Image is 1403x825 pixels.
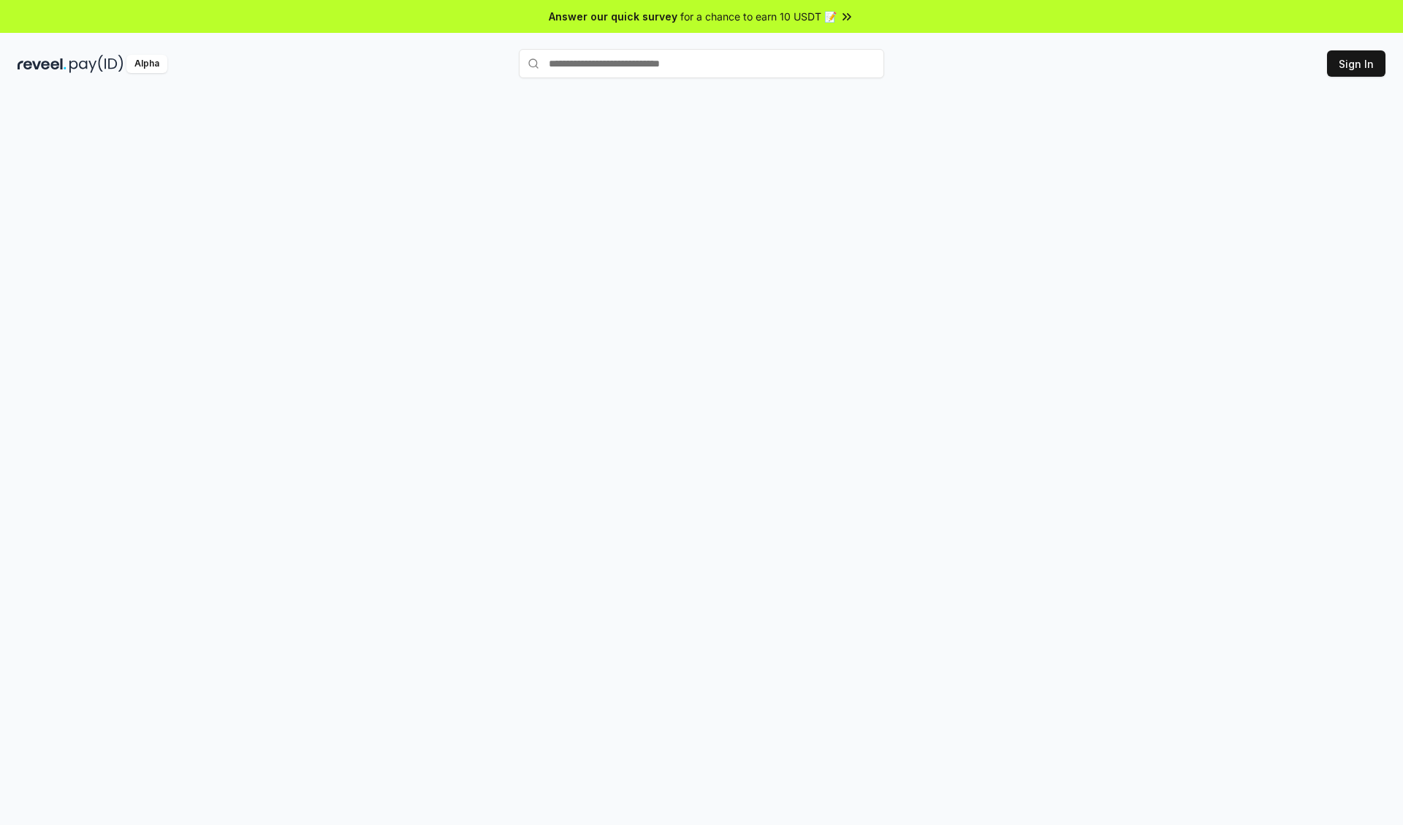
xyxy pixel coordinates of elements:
div: Alpha [126,55,167,73]
img: reveel_dark [18,55,66,73]
span: Answer our quick survey [549,9,677,24]
span: for a chance to earn 10 USDT 📝 [680,9,837,24]
button: Sign In [1327,50,1385,77]
img: pay_id [69,55,123,73]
